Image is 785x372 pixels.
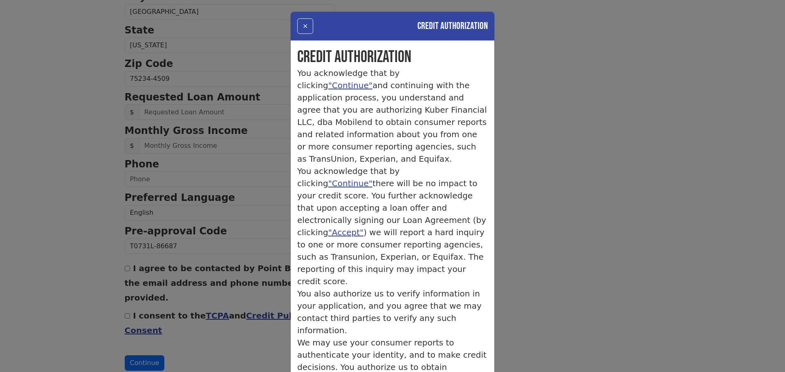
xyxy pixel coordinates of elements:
[328,178,372,188] a: "Continue"
[417,19,488,33] h4: Credit Authorization
[297,47,488,67] h1: Credit Authorization
[328,80,372,90] a: "Continue"
[297,67,488,165] p: You acknowledge that by clicking and continuing with the application process, you understand and ...
[328,227,364,237] a: "Accept"
[297,165,488,287] p: You acknowledge that by clicking there will be no impact to your credit score. You further acknow...
[297,18,313,34] button: ×
[297,287,488,336] p: You also authorize us to verify information in your application, and you agree that we may contac...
